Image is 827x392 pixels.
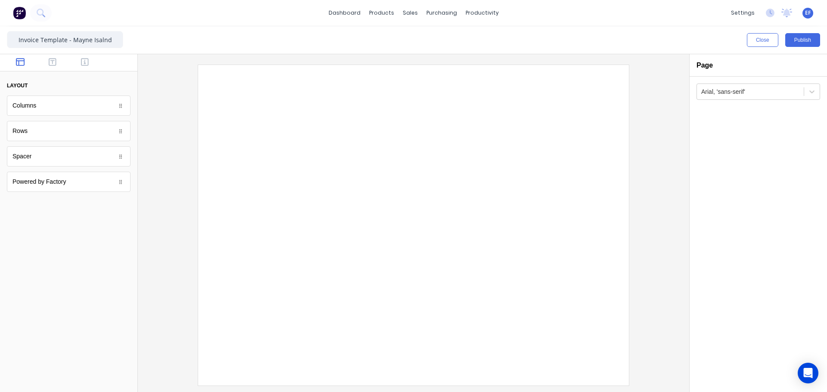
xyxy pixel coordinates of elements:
div: products [365,6,398,19]
div: Columns [12,101,36,110]
div: Powered by Factory [12,177,66,186]
span: EF [805,9,811,17]
div: Columns [7,96,131,116]
div: sales [398,6,422,19]
button: Close [747,33,778,47]
div: Powered by Factory [7,172,131,192]
h2: Page [696,61,713,69]
button: Publish [785,33,820,47]
div: Spacer [7,146,131,167]
div: purchasing [422,6,461,19]
button: layout [7,78,131,93]
div: Open Intercom Messenger [798,363,818,383]
div: productivity [461,6,503,19]
input: Enter template name here [7,31,123,48]
div: Rows [7,121,131,141]
div: Rows [12,127,28,136]
div: layout [7,82,28,90]
div: settings [727,6,759,19]
img: Factory [13,6,26,19]
a: dashboard [324,6,365,19]
div: Spacer [12,152,31,161]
